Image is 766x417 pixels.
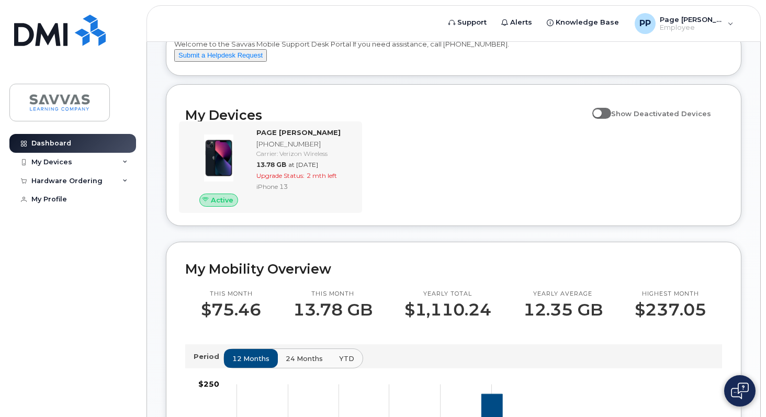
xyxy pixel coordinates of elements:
span: Page [PERSON_NAME] [660,15,723,24]
div: Welcome to the Savvas Mobile Support Desk Portal If you need assistance, call [PHONE_NUMBER]. [174,39,733,72]
p: This month [201,290,261,298]
p: Yearly total [404,290,491,298]
span: at [DATE] [288,161,318,168]
div: Page Pastore [627,13,741,34]
p: $1,110.24 [404,300,491,319]
h2: My Devices [185,107,587,123]
span: Active [211,195,233,205]
a: Alerts [494,12,539,33]
p: 13.78 GB [293,300,373,319]
div: Carrier: Verizon Wireless [256,149,352,158]
a: ActivePAGE [PERSON_NAME][PHONE_NUMBER]Carrier: Verizon Wireless13.78 GBat [DATE]Upgrade Status:2 ... [185,128,356,207]
button: Submit a Helpdesk Request [174,49,267,62]
img: Open chat [731,382,749,399]
tspan: $250 [198,379,219,389]
div: iPhone 13 [256,182,352,191]
span: Show Deactivated Devices [611,109,711,118]
strong: PAGE [PERSON_NAME] [256,128,341,137]
a: Submit a Helpdesk Request [174,51,267,59]
span: PP [639,17,651,30]
span: 24 months [286,354,323,364]
p: 12.35 GB [523,300,603,319]
span: Employee [660,24,723,32]
p: $237.05 [635,300,706,319]
span: Support [457,17,487,28]
p: $75.46 [201,300,261,319]
a: Knowledge Base [539,12,626,33]
div: [PHONE_NUMBER] [256,139,352,149]
span: Upgrade Status: [256,172,305,179]
p: Period [194,352,223,362]
p: Yearly average [523,290,603,298]
span: Knowledge Base [556,17,619,28]
span: 2 mth left [307,172,337,179]
p: This month [293,290,373,298]
h2: My Mobility Overview [185,261,722,277]
span: Alerts [510,17,532,28]
span: YTD [339,354,354,364]
p: Highest month [635,290,706,298]
span: 13.78 GB [256,161,286,168]
input: Show Deactivated Devices [592,104,601,112]
img: image20231002-3703462-1ig824h.jpeg [194,133,244,183]
a: Support [441,12,494,33]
